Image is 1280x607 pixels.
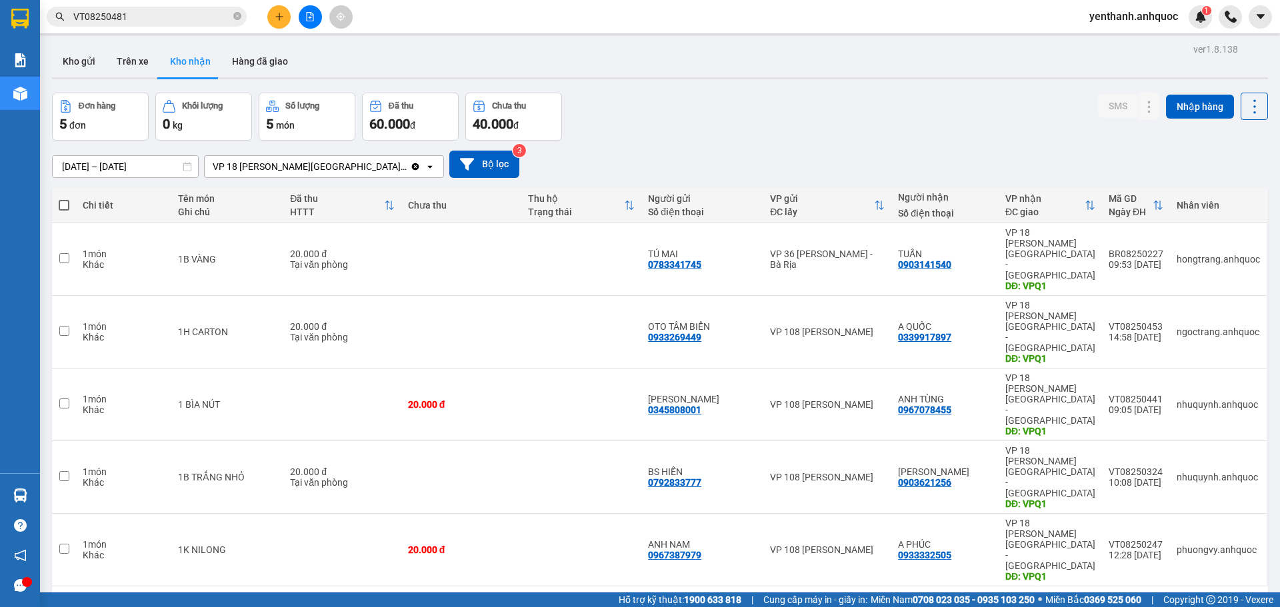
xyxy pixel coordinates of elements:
div: Chưa thu [408,200,515,211]
span: copyright [1206,595,1215,604]
div: VP gửi [770,193,874,204]
img: warehouse-icon [13,87,27,101]
span: 0 [163,116,170,132]
div: VP 18 [PERSON_NAME][GEOGRAPHIC_DATA] - [GEOGRAPHIC_DATA] [213,160,407,173]
th: Toggle SortBy [283,188,401,223]
div: VP 18 [PERSON_NAME][GEOGRAPHIC_DATA] - [GEOGRAPHIC_DATA] [1005,518,1095,571]
div: Đã thu [389,101,413,111]
div: DĐ: VPQ1 [1005,571,1095,582]
div: 12:28 [DATE] [1109,550,1163,560]
th: Toggle SortBy [521,188,641,223]
div: ĐC giao [1005,207,1085,217]
div: A PHÚC [898,539,992,550]
div: TÚ MAI [648,249,757,259]
div: VP 18 [PERSON_NAME][GEOGRAPHIC_DATA] - [GEOGRAPHIC_DATA] [1005,372,1095,426]
div: nhuquynh.anhquoc [1177,399,1260,410]
div: VP 18 [PERSON_NAME][GEOGRAPHIC_DATA] - [GEOGRAPHIC_DATA] [1005,300,1095,353]
button: SMS [1098,94,1138,118]
button: caret-down [1249,5,1272,29]
div: 0339917897 [898,332,951,342]
div: Người nhận [898,192,992,203]
div: 1 món [83,466,164,477]
span: close-circle [233,12,241,20]
span: đ [410,120,415,131]
div: BS HIỀN [648,466,757,477]
div: phuongvy.anhquoc [1177,544,1260,555]
button: Kho gửi [52,45,106,77]
div: VT08250453 [1109,321,1163,332]
span: Miền Bắc [1045,592,1141,607]
div: 0903621256 [898,477,951,488]
div: VT08250247 [1109,539,1163,550]
span: 5 [266,116,273,132]
div: ANH NAM [648,539,757,550]
th: Toggle SortBy [999,188,1102,223]
div: 1K NILONG [178,544,277,555]
div: Chi tiết [83,200,164,211]
div: 14:58 [DATE] [1109,332,1163,342]
div: TUẤN [898,249,992,259]
img: logo-vxr [11,9,29,29]
img: icon-new-feature [1195,11,1207,23]
div: 0903141540 [898,259,951,270]
button: Đã thu60.000đ [362,93,459,141]
button: plus [267,5,291,29]
div: Ghi chú [178,207,277,217]
button: Kho nhận [159,45,221,77]
span: file-add [305,12,315,21]
div: 20.000 đ [408,544,515,555]
span: caret-down [1255,11,1267,23]
strong: 0369 525 060 [1084,594,1141,605]
div: VT08250441 [1109,394,1163,404]
div: Khác [83,404,164,415]
span: aim [336,12,345,21]
span: ⚪️ [1038,597,1042,602]
div: Tại văn phòng [290,477,394,488]
div: Số điện thoại [648,207,757,217]
div: ĐC lấy [770,207,874,217]
svg: open [425,161,435,172]
span: đơn [69,120,86,131]
div: ver 1.8.138 [1193,42,1238,57]
div: 1 món [83,539,164,550]
div: Khác [83,332,164,342]
div: 0933332505 [898,550,951,560]
strong: 1900 633 818 [684,594,741,605]
img: warehouse-icon [13,488,27,502]
div: VP nhận [1005,193,1085,204]
div: 20.000 đ [290,249,394,259]
span: notification [14,549,27,562]
div: Mã GD [1109,193,1153,204]
th: Toggle SortBy [1102,188,1170,223]
div: 10:08 [DATE] [1109,477,1163,488]
div: VP 18 [PERSON_NAME][GEOGRAPHIC_DATA] - [GEOGRAPHIC_DATA] [1005,227,1095,281]
div: 0792833777 [648,477,701,488]
img: phone-icon [1225,11,1237,23]
div: Nhân viên [1177,200,1260,211]
div: BR08250227 [1109,249,1163,259]
div: OTO TÂM BIỂN [648,321,757,332]
svg: Clear value [410,161,421,172]
div: VT08250324 [1109,466,1163,477]
span: plus [275,12,284,21]
div: 1 món [83,249,164,259]
div: VP 108 [PERSON_NAME] [770,399,885,410]
span: message [14,579,27,592]
div: 09:53 [DATE] [1109,259,1163,270]
button: Trên xe [106,45,159,77]
button: Khối lượng0kg [155,93,252,141]
div: Đã thu [290,193,383,204]
button: Đơn hàng5đơn [52,93,149,141]
div: 1 món [83,321,164,332]
span: Hỗ trợ kỹ thuật: [619,592,741,607]
span: 1 [1204,6,1209,15]
button: Bộ lọc [449,151,519,178]
span: question-circle [14,519,27,532]
div: VP 108 [PERSON_NAME] [770,326,885,337]
strong: 0708 023 035 - 0935 103 250 [913,594,1035,605]
div: DĐ: VPQ1 [1005,353,1095,364]
span: yenthanh.anhquoc [1079,8,1189,25]
div: 0967387979 [648,550,701,560]
div: 1 món [83,394,164,404]
div: DĐ: VPQ1 [1005,426,1095,436]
